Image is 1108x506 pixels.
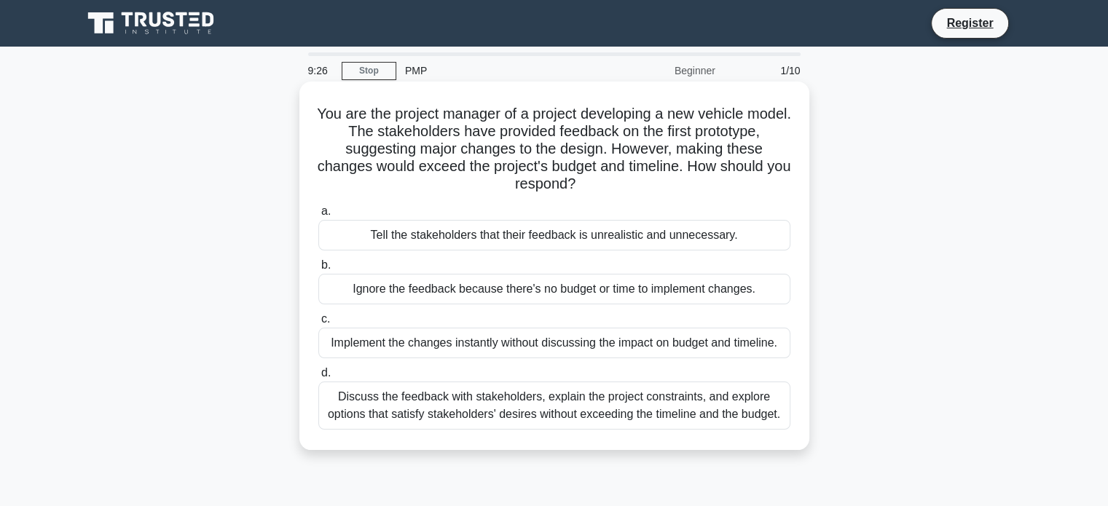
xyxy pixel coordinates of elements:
[321,312,330,325] span: c.
[321,258,331,271] span: b.
[938,14,1002,32] a: Register
[396,56,597,85] div: PMP
[317,105,792,194] h5: You are the project manager of a project developing a new vehicle model. The stakeholders have pr...
[318,328,790,358] div: Implement the changes instantly without discussing the impact on budget and timeline.
[724,56,809,85] div: 1/10
[318,382,790,430] div: Discuss the feedback with stakeholders, explain the project constraints, and explore options that...
[299,56,342,85] div: 9:26
[597,56,724,85] div: Beginner
[318,274,790,304] div: Ignore the feedback because there's no budget or time to implement changes.
[321,205,331,217] span: a.
[321,366,331,379] span: d.
[318,220,790,250] div: Tell the stakeholders that their feedback is unrealistic and unnecessary.
[342,62,396,80] a: Stop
